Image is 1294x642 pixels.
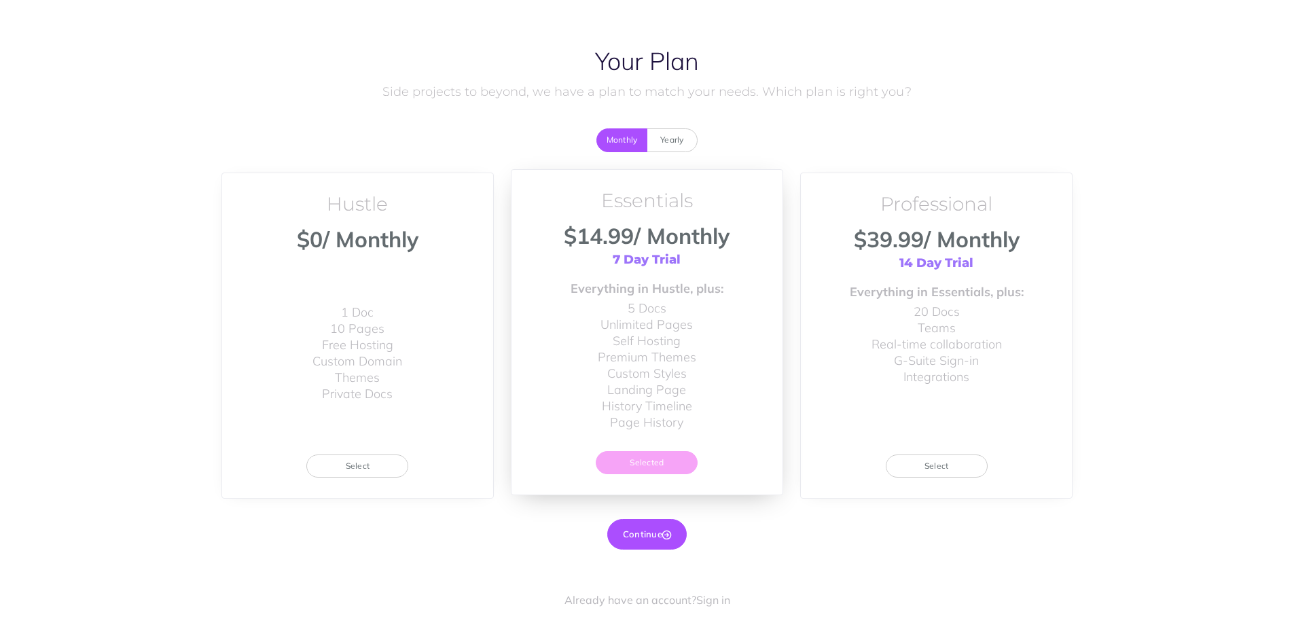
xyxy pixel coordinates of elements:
[564,222,730,249] span: $14.99/ Monthly
[850,284,1024,300] strong: Everything in Essentials, plus:
[221,48,1073,75] h1: Your Plan
[312,304,402,321] li: 1 Doc
[327,194,388,215] h4: Hustle
[871,369,1002,385] li: Integrations
[596,128,647,151] button: Monthly
[598,382,696,398] li: Landing Page
[871,336,1002,353] li: Real-time collaboration
[598,300,696,317] li: 5 Docs
[312,353,402,370] li: Custom Domain
[312,370,402,386] li: Themes
[312,321,402,337] li: 10 Pages
[696,593,730,607] a: Sign in
[598,349,696,365] li: Premium Themes
[880,194,992,215] h4: Professional
[598,333,696,349] li: Self Hosting
[871,353,1002,369] li: G-Suite Sign-in
[596,451,698,474] button: Selected
[607,519,687,549] button: Continue
[598,398,696,414] li: History Timeline
[221,82,1073,102] p: Side projects to beyond, we have a plan to match your needs. Which plan is right you?
[886,454,988,478] button: Select
[306,454,408,478] button: Select
[598,365,696,382] li: Custom Styles
[899,257,973,270] h5: 14 Day Trial
[647,128,698,151] button: Yearly
[871,304,1002,320] li: 20 Docs
[598,317,696,333] li: Unlimited Pages
[871,320,1002,336] li: Teams
[598,414,696,431] li: Page History
[854,226,1020,253] span: $39.99/ Monthly
[601,190,693,211] h4: Essentials
[312,386,402,402] li: Private Docs
[297,226,418,253] span: $0/ Monthly
[613,253,681,267] h5: 7 Day Trial
[571,281,723,297] strong: Everything in Hustle, plus:
[312,337,402,353] li: Free Hosting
